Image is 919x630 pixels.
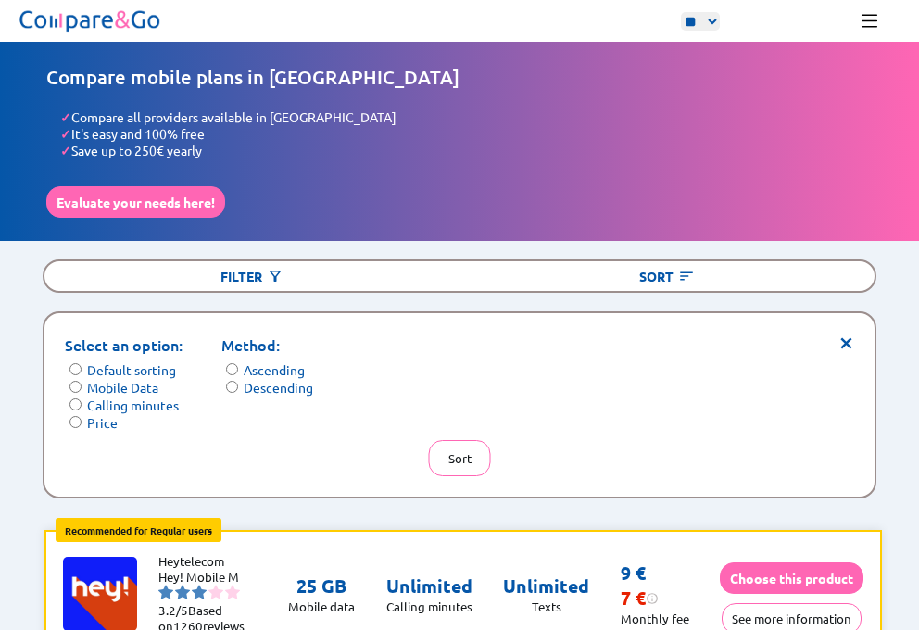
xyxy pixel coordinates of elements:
[65,523,212,537] b: Recommended for Regular users
[60,142,874,158] li: Save up to 250€ yearly
[158,585,173,599] img: starnr1
[722,611,862,626] a: See more information
[46,186,225,218] button: Evaluate your needs here!
[60,125,71,142] span: ✓
[60,142,71,158] span: ✓
[175,585,190,599] img: starnr2
[459,261,875,291] div: Sort
[87,361,176,378] label: Default sorting
[838,334,854,347] span: ×
[386,573,472,598] p: Unlimited
[87,397,179,413] label: Calling minutes
[503,598,589,614] p: Texts
[244,379,313,396] label: Descending
[503,573,589,598] p: Unlimited
[87,379,158,396] label: Mobile Data
[244,361,305,378] label: Ascending
[60,108,71,125] span: ✓
[621,611,689,626] p: Monthly fee
[386,598,472,614] p: Calling minutes
[46,65,874,90] h1: Compare mobile plans in [GEOGRAPHIC_DATA]
[267,268,283,284] img: Button open the filtering menu
[16,5,165,37] img: Logo of Compare&Go
[621,586,659,611] div: 7 €
[158,553,256,569] li: Heytelecom
[158,569,256,585] li: Hey! Mobile M
[44,261,459,291] div: Filter
[60,125,874,142] li: It's easy and 100% free
[221,334,313,356] p: Method:
[858,9,881,32] img: burger-menu-icon
[60,108,874,125] li: Compare all providers available in [GEOGRAPHIC_DATA]
[720,562,863,594] button: Choose this product
[288,573,355,598] p: 25 GB
[225,585,240,599] img: starnr5
[621,561,646,585] s: 9 €
[720,571,863,586] a: Choose this product
[288,598,355,614] p: Mobile data
[65,334,183,356] p: Select an option:
[646,592,659,605] img: information
[158,602,188,618] span: 3.2/5
[87,414,118,431] label: Price
[429,440,491,476] button: Sort
[208,585,223,599] img: starnr4
[192,585,207,599] img: starnr3
[678,268,695,284] img: Button open the sorting menu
